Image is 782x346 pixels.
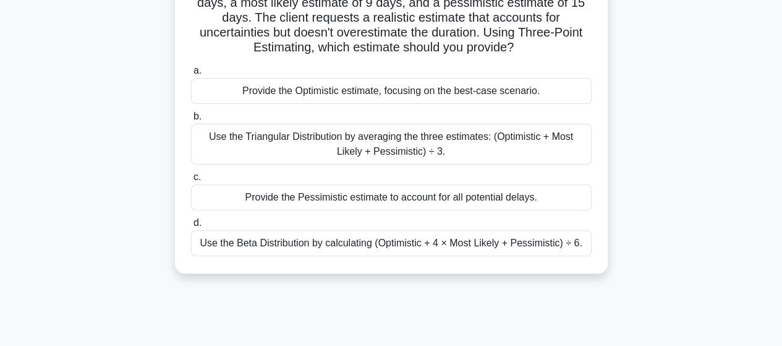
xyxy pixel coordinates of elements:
div: Use the Triangular Distribution by averaging the three estimates: (Optimistic + Most Likely + Pes... [191,124,592,165]
div: Provide the Pessimistic estimate to account for all potential delays. [191,184,592,210]
span: c. [193,171,201,182]
span: b. [193,111,202,121]
div: Use the Beta Distribution by calculating (Optimistic + 4 × Most Likely + Pessimistic) ÷ 6. [191,230,592,256]
div: Provide the Optimistic estimate, focusing on the best-case scenario. [191,78,592,104]
span: d. [193,217,202,228]
span: a. [193,65,202,76]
